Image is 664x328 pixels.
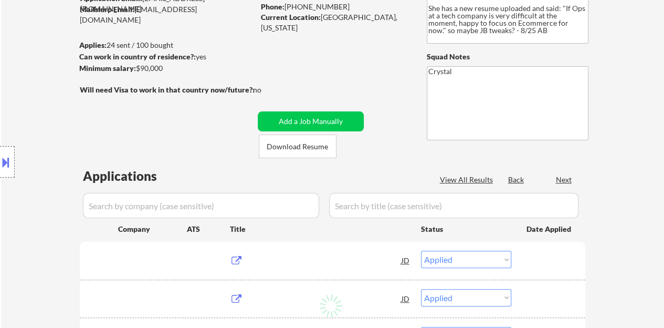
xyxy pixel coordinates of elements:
[230,224,411,234] div: Title
[79,63,254,74] div: $90,000
[421,219,511,238] div: Status
[261,13,321,22] strong: Current Location:
[253,85,283,95] div: no
[261,12,409,33] div: [GEOGRAPHIC_DATA], [US_STATE]
[80,4,254,25] div: [EMAIL_ADDRESS][DOMAIN_NAME]
[261,2,409,12] div: [PHONE_NUMBER]
[329,193,578,218] input: Search by title (case sensitive)
[187,224,230,234] div: ATS
[400,289,411,308] div: JD
[508,175,525,185] div: Back
[79,40,254,50] div: 24 sent / 100 bought
[83,193,319,218] input: Search by company (case sensitive)
[440,175,496,185] div: View All Results
[79,52,196,61] strong: Can work in country of residence?:
[79,40,107,49] strong: Applies:
[258,111,364,131] button: Add a Job Manually
[80,5,134,14] strong: Mailslurp Email:
[427,52,588,62] div: Squad Notes
[259,135,336,158] button: Download Resume
[261,2,284,11] strong: Phone:
[526,224,573,234] div: Date Applied
[79,52,251,62] div: yes
[79,64,136,73] strong: Minimum salary:
[400,251,411,270] div: JD
[556,175,573,185] div: Next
